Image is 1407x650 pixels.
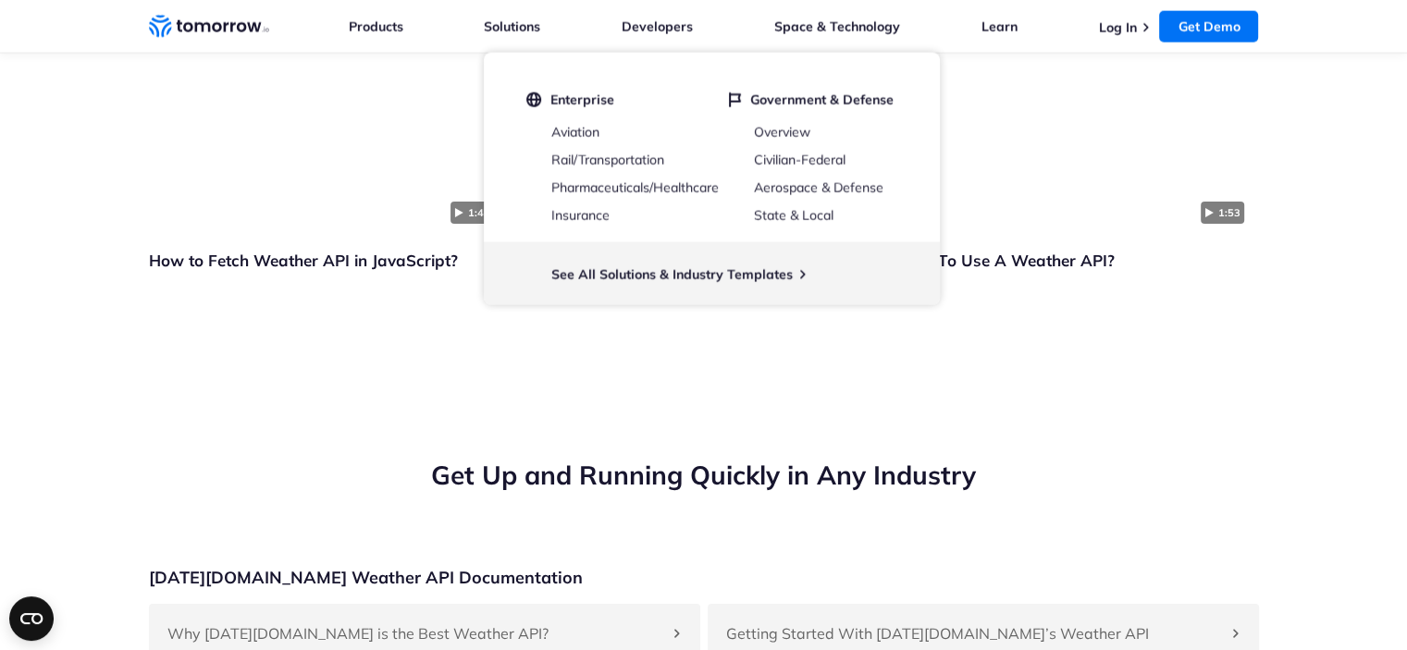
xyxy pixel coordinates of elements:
img: video thumbnail [149,40,509,234]
a: Pharmaceuticals/Healthcare [551,179,719,196]
a: Aerospace & Defense [754,179,883,196]
h4: Getting Started With [DATE][DOMAIN_NAME]’s Weather API [726,622,1222,644]
img: globe.svg [526,92,541,108]
a: Get Demo [1159,11,1258,43]
span: 1:53 [1201,202,1244,224]
a: Rail/Transportation [551,152,664,168]
a: Home link [149,13,269,41]
a: Learn [981,18,1018,35]
a: Overview [754,124,810,141]
a: Aviation [551,124,599,141]
span: Government & Defense [750,92,894,108]
span: Enterprise [550,92,614,108]
a: Products [349,18,403,35]
button: Open CMP widget [9,596,54,641]
img: flag.svg [729,92,741,108]
span: 1:45 [450,202,494,224]
a: State & Local [754,207,833,224]
a: Space & Technology [774,18,900,35]
a: Civilian-Federal [754,152,845,168]
p: How to Fetch Weather API in JavaScript? [149,250,509,272]
a: Click to watch the testimonial, How to Fetch Weather API in JavaScript? [149,40,509,234]
p: How To Use A Weather API? [898,250,1258,272]
a: See All Solutions & Industry Templates [551,266,793,283]
h4: Why [DATE][DOMAIN_NAME] is the Best Weather API? [167,622,663,644]
a: Insurance [551,207,610,224]
a: Developers [622,18,693,35]
a: Click to watch the testimonial, How To Use A Weather API? [898,40,1258,234]
a: Log In [1098,19,1136,36]
h3: [DATE][DOMAIN_NAME] Weather API Documentation [149,567,583,589]
a: Solutions [484,18,540,35]
h2: Get Up and Running Quickly in Any Industry [149,458,1259,493]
